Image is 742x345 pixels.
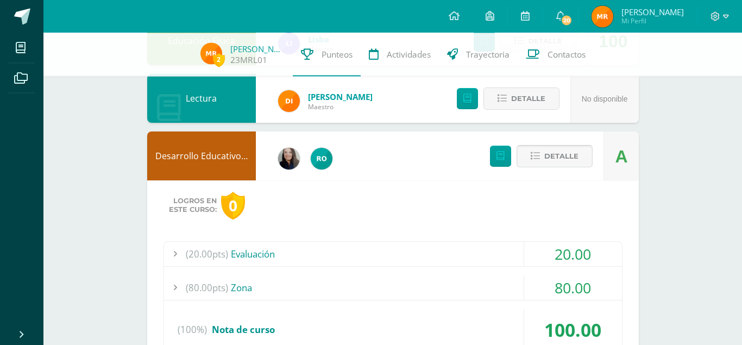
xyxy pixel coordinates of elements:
[322,48,353,60] span: Punteos
[483,87,559,110] button: Detalle
[213,53,225,66] span: 2
[561,14,573,26] span: 20
[164,242,622,266] div: Evaluación
[592,5,613,27] img: e250c93a6fbbca784c1aa0ddd48c3c59.png
[361,33,439,76] a: Actividades
[147,131,256,180] div: Desarrollo Educativo y Proyecto de Vida
[439,33,518,76] a: Trayectoria
[200,42,222,64] img: e250c93a6fbbca784c1aa0ddd48c3c59.png
[278,90,300,112] img: 9bc49c8aa64e3cfcfa9c5b0316c8db69.png
[186,275,228,300] span: (80.00pts)
[615,132,627,181] div: A
[621,7,684,17] span: [PERSON_NAME]
[164,275,622,300] div: Zona
[293,33,361,76] a: Punteos
[544,146,578,166] span: Detalle
[221,192,245,219] div: 0
[230,43,285,54] a: [PERSON_NAME]
[544,317,601,342] span: 100.00
[555,278,591,298] span: 80.00
[278,148,300,170] img: 6a84ab61b079ace3b413ff007bfae7b4.png
[212,323,275,336] span: Nota de curso
[555,244,591,264] span: 20.00
[308,102,373,111] span: Maestro
[308,91,373,102] span: [PERSON_NAME]
[169,197,217,214] span: Logros en este curso:
[147,74,256,123] div: Lectura
[230,54,267,66] a: 23MRL01
[387,48,431,60] span: Actividades
[186,242,228,266] span: (20.00pts)
[466,48,510,60] span: Trayectoria
[548,48,586,60] span: Contactos
[511,89,545,109] span: Detalle
[518,33,594,76] a: Contactos
[517,145,593,167] button: Detalle
[621,16,684,26] span: Mi Perfil
[311,148,332,170] img: 4d6b5bf59db2c1896fe946f162be2088.png
[582,95,628,103] span: No disponible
